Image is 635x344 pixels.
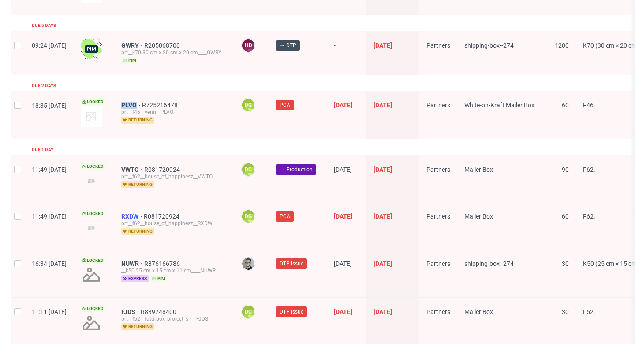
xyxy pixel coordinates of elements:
[81,98,105,106] span: Locked
[334,102,352,109] span: [DATE]
[121,166,144,173] a: VWTO
[426,213,450,220] span: Partners
[121,228,154,235] span: returning
[555,42,569,49] span: 1200
[374,308,392,315] span: [DATE]
[121,102,142,109] a: PLVO
[32,213,67,220] span: 11:49 [DATE]
[150,275,167,282] span: pim
[583,213,595,220] span: F62.
[81,222,102,234] img: version_two_editor_design
[280,308,303,316] span: DTP Issue
[141,308,178,315] a: R839748400
[374,260,392,267] span: [DATE]
[142,102,179,109] a: R725216478
[280,101,290,109] span: PCA
[334,308,352,315] span: [DATE]
[464,102,534,109] span: White-on-Kraft Mailer Box
[121,173,227,180] div: prt__f62__house_of_happinesz__VWTO
[81,163,105,170] span: Locked
[121,323,154,330] span: returning
[144,42,182,49] a: R205068700
[426,42,450,49] span: Partners
[334,166,352,173] span: [DATE]
[32,260,67,267] span: 16:34 [DATE]
[242,306,254,318] figcaption: DG
[464,213,493,220] span: Mailer Box
[426,102,450,109] span: Partners
[464,42,514,49] span: shipping-box--274
[464,308,493,315] span: Mailer Box
[464,166,493,173] span: Mailer Box
[81,305,105,312] span: Locked
[242,163,254,176] figcaption: DG
[121,267,227,274] div: __k50-25-cm-x-15-cm-x-11-cm____NUWR
[374,213,392,220] span: [DATE]
[280,42,296,49] span: → DTP
[121,57,138,64] span: pim
[32,102,67,109] span: 18:35 [DATE]
[280,166,313,174] span: → Production
[280,260,303,268] span: DTP Issue
[562,260,569,267] span: 30
[562,308,569,315] span: 30
[334,260,352,267] span: [DATE]
[81,312,102,333] img: no_design.png
[144,166,182,173] a: R081720924
[242,210,254,223] figcaption: DG
[32,146,53,153] div: Due 1 day
[334,213,352,220] span: [DATE]
[583,308,595,315] span: F52.
[562,102,569,109] span: 60
[32,42,67,49] span: 09:24 [DATE]
[121,213,144,220] a: RXDW
[121,49,227,56] div: prt__k70-30-cm-x-20-cm-x-20-cm____GWRY
[426,260,450,267] span: Partners
[32,22,56,29] div: Due 5 days
[426,308,450,315] span: Partners
[583,102,595,109] span: F46.
[334,42,359,64] span: -
[121,260,144,267] a: NUWR
[81,38,102,60] img: wHgJFi1I6lmhQAAAABJRU5ErkJggg==
[374,102,392,109] span: [DATE]
[121,308,141,315] a: FJDS
[374,42,392,49] span: [DATE]
[32,82,56,89] div: Due 2 days
[32,166,67,173] span: 11:49 [DATE]
[242,39,254,52] figcaption: HD
[144,213,181,220] a: R081720924
[121,117,154,124] span: returning
[32,308,67,315] span: 11:11 [DATE]
[374,166,392,173] span: [DATE]
[81,264,102,285] img: no_design.png
[121,315,227,322] div: prt__f52__futurbox_project_s_l__FJDS
[81,257,105,264] span: Locked
[81,175,102,187] img: version_two_editor_design
[81,210,105,217] span: Locked
[242,257,254,270] img: Krystian Gaza
[121,181,154,188] span: returning
[562,166,569,173] span: 90
[121,42,144,49] a: GWRY
[144,260,182,267] a: R876166786
[562,213,569,220] span: 60
[464,260,514,267] span: shipping-box--274
[426,166,450,173] span: Partners
[583,166,595,173] span: F62.
[121,109,227,116] div: prt__f46__venn__PLVO
[121,275,149,282] span: express
[280,212,290,220] span: PCA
